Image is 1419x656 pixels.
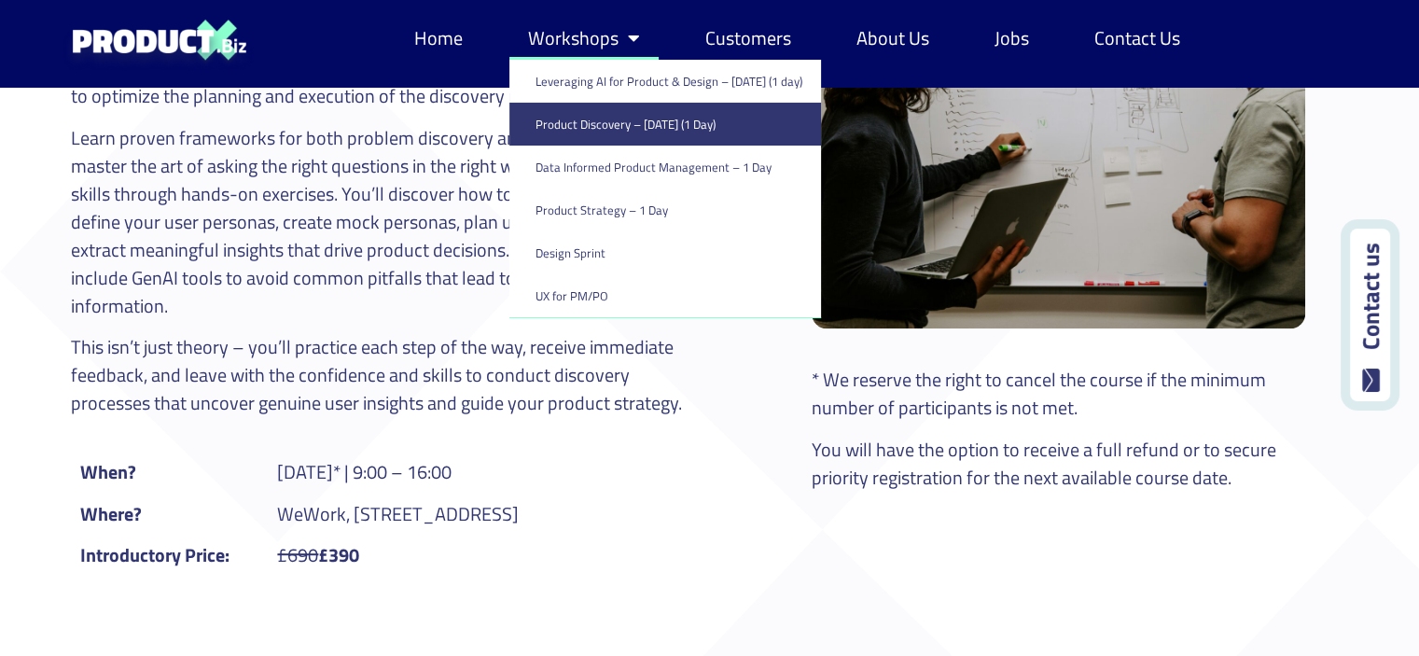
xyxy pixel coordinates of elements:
p: WeWork, [STREET_ADDRESS] [277,500,519,528]
del: £690 [277,540,318,569]
span: This isn’t just theory – you’ll practice each step of the way, receive immediate feedback, and le... [71,332,682,417]
span: Learn proven frameworks for both problem discovery and solution discovery, master the art of aski... [71,123,684,320]
strong: When? [80,457,136,486]
p: * We reserve the right to cancel the course if the minimum number of participants is not met. [812,366,1305,422]
p: [DATE]* | 9:00 – 16:00 [277,458,519,486]
strong: Introductory Price: [80,540,230,569]
p: You will have the option to receive a full refund or to secure priority registration for the next... [812,436,1305,492]
strong: Where? [80,499,142,528]
b: £390 [318,540,359,569]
